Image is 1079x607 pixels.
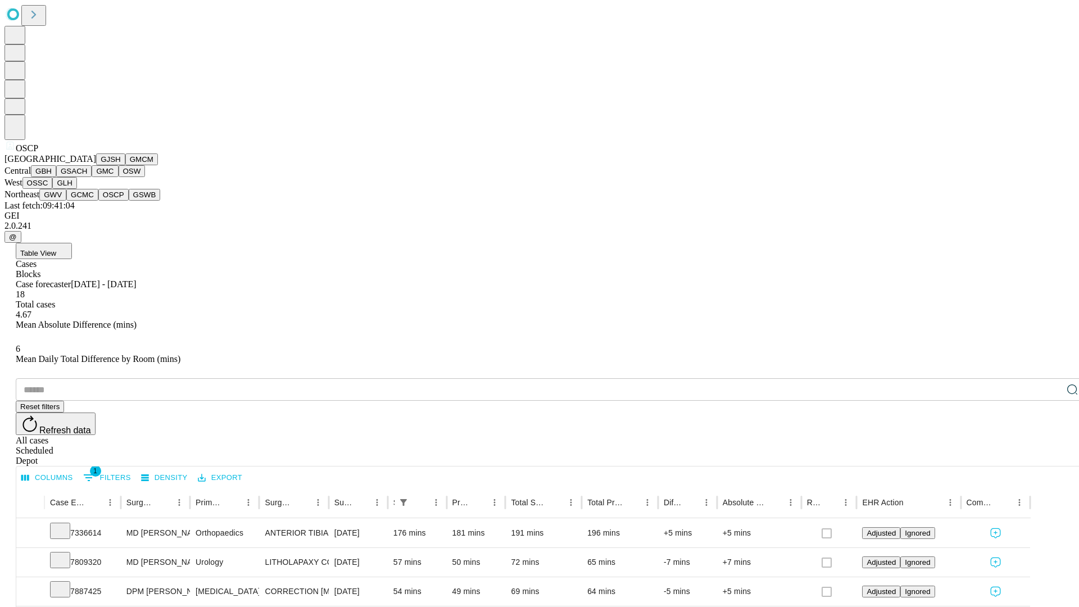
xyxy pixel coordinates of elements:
button: Adjusted [862,556,900,568]
button: Menu [102,495,118,510]
button: GMCM [125,153,158,165]
div: Comments [967,498,995,507]
div: 2.0.241 [4,221,1075,231]
span: Mean Absolute Difference (mins) [16,320,137,329]
span: Case forecaster [16,279,71,289]
button: GWV [39,189,66,201]
button: Sort [471,495,487,510]
button: Sort [225,495,241,510]
button: Adjusted [862,586,900,597]
button: Expand [22,524,39,543]
div: 7887425 [50,577,115,606]
div: [MEDICAL_DATA] [196,577,253,606]
button: OSSC [22,177,53,189]
div: Difference [664,498,682,507]
div: Surgery Date [334,498,352,507]
button: Sort [996,495,1012,510]
div: Total Scheduled Duration [511,498,546,507]
div: Predicted In Room Duration [452,498,470,507]
span: Ignored [905,558,930,567]
button: @ [4,231,21,243]
button: Menu [1012,495,1027,510]
button: Menu [640,495,655,510]
button: Table View [16,243,72,259]
span: Ignored [905,587,930,596]
div: 181 mins [452,519,500,547]
div: GEI [4,211,1075,221]
button: Menu [428,495,444,510]
button: Menu [699,495,714,510]
div: 7809320 [50,548,115,577]
button: Select columns [19,469,76,487]
div: CORRECTION [MEDICAL_DATA] [265,577,323,606]
div: 176 mins [393,519,441,547]
span: Refresh data [39,425,91,435]
div: +5 mins [664,519,711,547]
button: Sort [767,495,783,510]
button: Reset filters [16,401,64,413]
div: [DATE] [334,519,382,547]
button: Show filters [396,495,411,510]
div: 7336614 [50,519,115,547]
div: Case Epic Id [50,498,85,507]
div: Absolute Difference [723,498,766,507]
span: Adjusted [867,587,896,596]
div: 50 mins [452,548,500,577]
button: Ignored [900,586,935,597]
button: OSW [119,165,146,177]
span: @ [9,233,17,241]
button: Show filters [80,469,134,487]
div: Surgeon Name [126,498,155,507]
button: Sort [822,495,838,510]
button: Sort [294,495,310,510]
button: Menu [369,495,385,510]
button: Sort [353,495,369,510]
span: Reset filters [20,402,60,411]
button: Expand [22,553,39,573]
span: [GEOGRAPHIC_DATA] [4,154,96,164]
button: GJSH [96,153,125,165]
button: Refresh data [16,413,96,435]
div: Surgery Name [265,498,293,507]
div: Orthopaedics [196,519,253,547]
div: 65 mins [587,548,652,577]
button: Sort [547,495,563,510]
div: [DATE] [334,577,382,606]
button: Menu [563,495,579,510]
div: Resolved in EHR [807,498,822,507]
span: Northeast [4,189,39,199]
button: Menu [783,495,799,510]
button: Menu [310,495,326,510]
button: GLH [52,177,76,189]
div: +5 mins [723,577,796,606]
button: Sort [87,495,102,510]
button: Menu [487,495,502,510]
div: +7 mins [723,548,796,577]
button: Menu [838,495,854,510]
div: MD [PERSON_NAME] Iv [PERSON_NAME] [126,519,184,547]
span: Central [4,166,31,175]
span: 1 [90,465,101,477]
button: OSCP [98,189,129,201]
div: -7 mins [664,548,711,577]
span: [DATE] - [DATE] [71,279,136,289]
div: 72 mins [511,548,576,577]
span: Mean Daily Total Difference by Room (mins) [16,354,180,364]
button: GBH [31,165,56,177]
div: DPM [PERSON_NAME] [PERSON_NAME] [126,577,184,606]
span: Last fetch: 09:41:04 [4,201,75,210]
div: +5 mins [723,519,796,547]
span: OSCP [16,143,38,153]
span: Ignored [905,529,930,537]
div: 49 mins [452,577,500,606]
div: Total Predicted Duration [587,498,623,507]
button: GSACH [56,165,92,177]
button: Export [195,469,245,487]
button: GSWB [129,189,161,201]
span: Adjusted [867,558,896,567]
button: GCMC [66,189,98,201]
div: 69 mins [511,577,576,606]
button: Sort [624,495,640,510]
button: Expand [22,582,39,602]
button: Menu [241,495,256,510]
